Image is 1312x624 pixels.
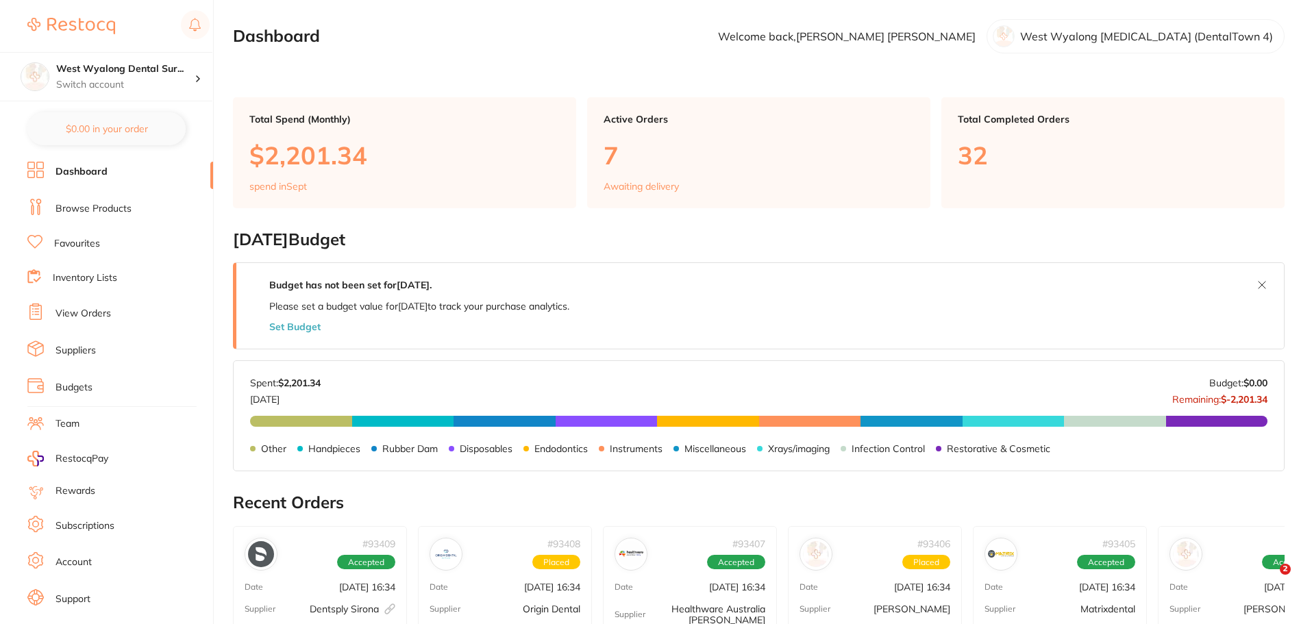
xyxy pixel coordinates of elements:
p: Budget: [1209,377,1267,388]
a: Team [55,417,79,431]
img: Adam Dental [803,541,829,567]
button: Set Budget [269,321,321,332]
h2: [DATE] Budget [233,230,1285,249]
p: Supplier [430,604,460,614]
img: Origin Dental [433,541,459,567]
strong: Budget has not been set for [DATE] . [269,279,432,291]
a: Browse Products [55,202,132,216]
p: Date [430,582,448,592]
p: West Wyalong [MEDICAL_DATA] (DentalTown 4) [1020,30,1273,42]
strong: $0.00 [1243,377,1267,389]
p: 32 [958,141,1268,169]
p: [DATE] [250,388,321,405]
img: Healthware Australia Ridley [618,541,644,567]
span: Placed [902,555,950,570]
p: # 93407 [732,538,765,549]
p: Awaiting delivery [604,181,679,192]
p: Handpieces [308,443,360,454]
p: Total Spend (Monthly) [249,114,560,125]
p: Active Orders [604,114,914,125]
span: Accepted [337,555,395,570]
p: Supplier [800,604,830,614]
p: [DATE] 16:34 [339,582,395,592]
p: Supplier [1169,604,1200,614]
p: # 93408 [547,538,580,549]
p: # 93406 [917,538,950,549]
p: Endodontics [534,443,588,454]
p: spend in Sept [249,181,307,192]
p: Date [615,582,633,592]
a: Dashboard [55,165,108,179]
p: Date [1169,582,1188,592]
p: Matrixdental [1080,603,1135,614]
p: Miscellaneous [684,443,746,454]
p: Date [985,582,1003,592]
h4: West Wyalong Dental Surgery (DentalTown 4) [56,62,195,76]
a: Restocq Logo [27,10,115,42]
iframe: Intercom live chat [1252,564,1285,597]
p: Instruments [610,443,663,454]
p: Total Completed Orders [958,114,1268,125]
p: Rubber Dam [382,443,438,454]
span: Accepted [1077,555,1135,570]
p: Date [800,582,818,592]
img: West Wyalong Dental Surgery (DentalTown 4) [21,63,49,90]
p: Please set a budget value for [DATE] to track your purchase analytics. [269,301,569,312]
a: Rewards [55,484,95,498]
h2: Dashboard [233,27,320,46]
a: Total Spend (Monthly)$2,201.34spend inSept [233,97,576,208]
p: Supplier [985,604,1015,614]
p: [DATE] 16:34 [709,582,765,592]
p: Infection Control [852,443,925,454]
span: RestocqPay [55,452,108,466]
p: Supplier [245,604,275,614]
p: # 93409 [362,538,395,549]
span: Accepted [707,555,765,570]
p: Supplier [615,610,645,619]
p: Remaining: [1172,388,1267,405]
p: Restorative & Cosmetic [947,443,1050,454]
p: Welcome back, [PERSON_NAME] [PERSON_NAME] [718,30,976,42]
a: Budgets [55,381,92,395]
a: Subscriptions [55,519,114,533]
a: Favourites [54,237,100,251]
p: Switch account [56,78,195,92]
a: Account [55,556,92,569]
a: Suppliers [55,344,96,358]
p: Disposables [460,443,512,454]
p: 7 [604,141,914,169]
p: Date [245,582,263,592]
span: Placed [532,555,580,570]
a: View Orders [55,307,111,321]
img: Restocq Logo [27,18,115,34]
img: RestocqPay [27,451,44,466]
a: Total Completed Orders32 [941,97,1285,208]
p: Other [261,443,286,454]
p: [PERSON_NAME] [874,603,950,614]
h2: Recent Orders [233,493,1285,512]
p: Xrays/imaging [768,443,830,454]
p: # 93405 [1102,538,1135,549]
img: Dentsply Sirona [248,541,274,567]
a: Active Orders7Awaiting delivery [587,97,930,208]
p: Dentsply Sirona [310,603,395,614]
span: 2 [1280,564,1291,575]
a: Support [55,592,90,606]
p: Spent: [250,377,321,388]
a: Inventory Lists [53,271,117,285]
strong: $-2,201.34 [1221,393,1267,405]
img: Henry Schein Halas [1173,541,1199,567]
p: [DATE] 16:34 [1079,582,1135,592]
button: $0.00 in your order [27,112,186,145]
p: Origin Dental [523,603,580,614]
p: [DATE] 16:34 [894,582,950,592]
strong: $2,201.34 [278,377,321,389]
p: [DATE] 16:34 [524,582,580,592]
img: Matrixdental [988,541,1014,567]
p: $2,201.34 [249,141,560,169]
a: RestocqPay [27,451,108,466]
